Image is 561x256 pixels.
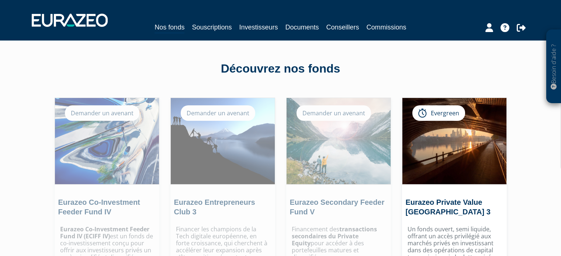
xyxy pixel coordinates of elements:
[412,105,465,121] div: Evergreen
[402,98,506,184] img: Eurazeo Private Value Europe 3
[550,34,558,100] p: Besoin d'aide ?
[32,14,108,27] img: 1732889491-logotype_eurazeo_blanc_rvb.png
[297,105,371,121] div: Demander un avenant
[174,198,255,216] a: Eurazeo Entrepreneurs Club 3
[181,105,255,121] div: Demander un avenant
[326,22,359,32] a: Conseillers
[155,22,184,34] a: Nos fonds
[65,105,139,121] div: Demander un avenant
[287,98,391,184] img: Eurazeo Secondary Feeder Fund V
[367,22,406,32] a: Commissions
[239,22,278,32] a: Investisseurs
[192,22,232,32] a: Souscriptions
[290,198,385,216] a: Eurazeo Secondary Feeder Fund V
[58,198,140,216] a: Eurazeo Co-Investment Feeder Fund IV
[292,225,377,247] strong: transactions secondaires du Private Equity
[171,98,275,184] img: Eurazeo Entrepreneurs Club 3
[55,98,159,184] img: Eurazeo Co-Investment Feeder Fund IV
[285,22,319,32] a: Documents
[406,198,491,216] a: Eurazeo Private Value [GEOGRAPHIC_DATA] 3
[70,60,491,77] div: Découvrez nos fonds
[60,225,149,240] strong: Eurazeo Co-Investment Feeder Fund IV (ECIFF IV)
